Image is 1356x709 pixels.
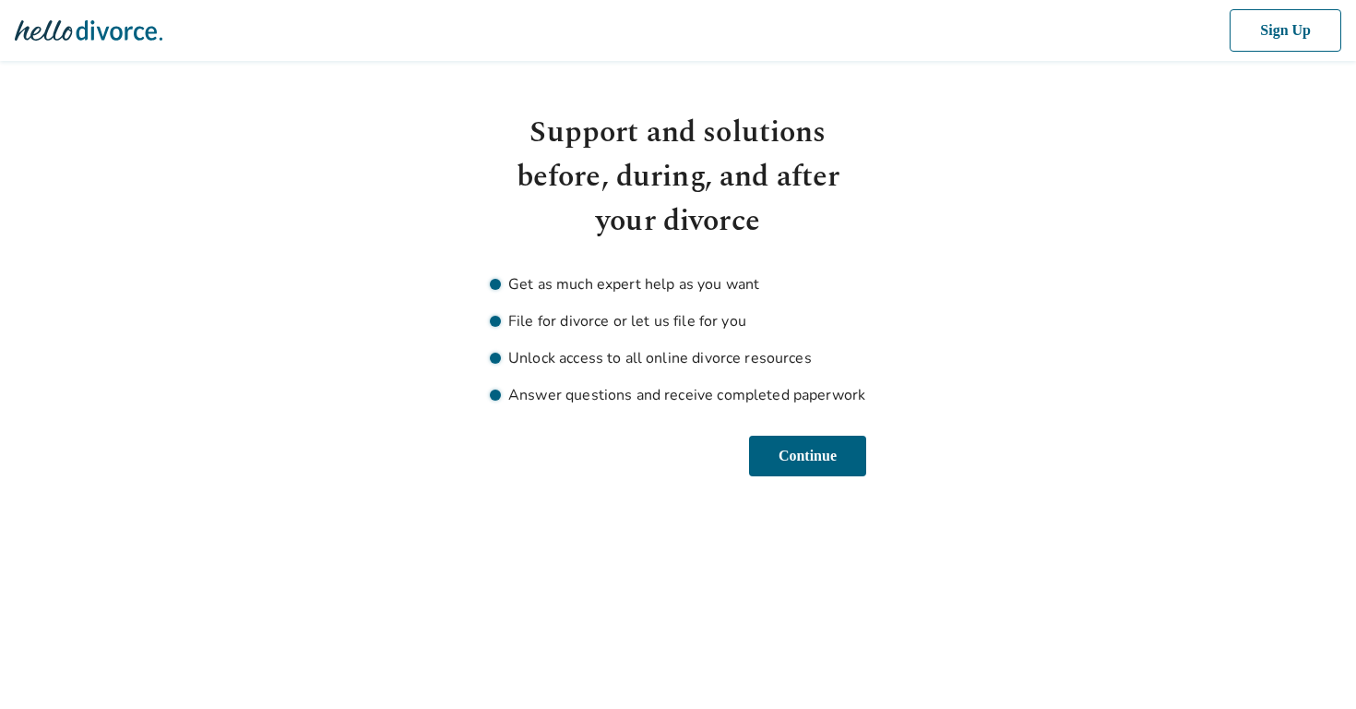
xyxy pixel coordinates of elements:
button: Sign Up [1226,9,1341,52]
button: Continue [744,436,866,476]
img: Hello Divorce Logo [15,12,162,49]
h1: Support and solutions before, during, and after your divorce [490,111,866,244]
li: Answer questions and receive completed paperwork [490,384,866,406]
li: Get as much expert help as you want [490,273,866,295]
li: Unlock access to all online divorce resources [490,347,866,369]
li: File for divorce or let us file for you [490,310,866,332]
